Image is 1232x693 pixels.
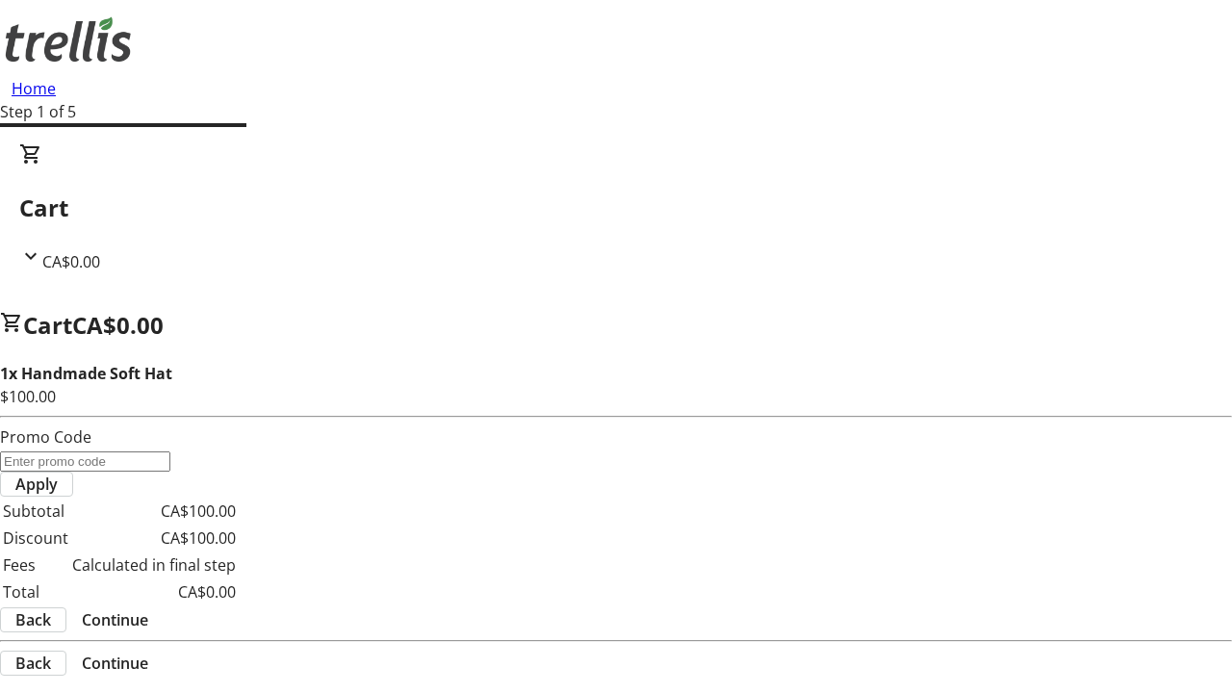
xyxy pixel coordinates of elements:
[2,526,69,551] td: Discount
[2,579,69,604] td: Total
[72,309,164,341] span: CA$0.00
[19,191,1213,225] h2: Cart
[66,608,164,631] button: Continue
[2,552,69,577] td: Fees
[82,608,148,631] span: Continue
[71,579,237,604] td: CA$0.00
[42,251,100,272] span: CA$0.00
[71,552,237,577] td: Calculated in final step
[15,473,58,496] span: Apply
[2,499,69,524] td: Subtotal
[23,309,72,341] span: Cart
[15,608,51,631] span: Back
[71,526,237,551] td: CA$100.00
[19,142,1213,273] div: CartCA$0.00
[66,652,164,675] button: Continue
[82,652,148,675] span: Continue
[15,652,51,675] span: Back
[71,499,237,524] td: CA$100.00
